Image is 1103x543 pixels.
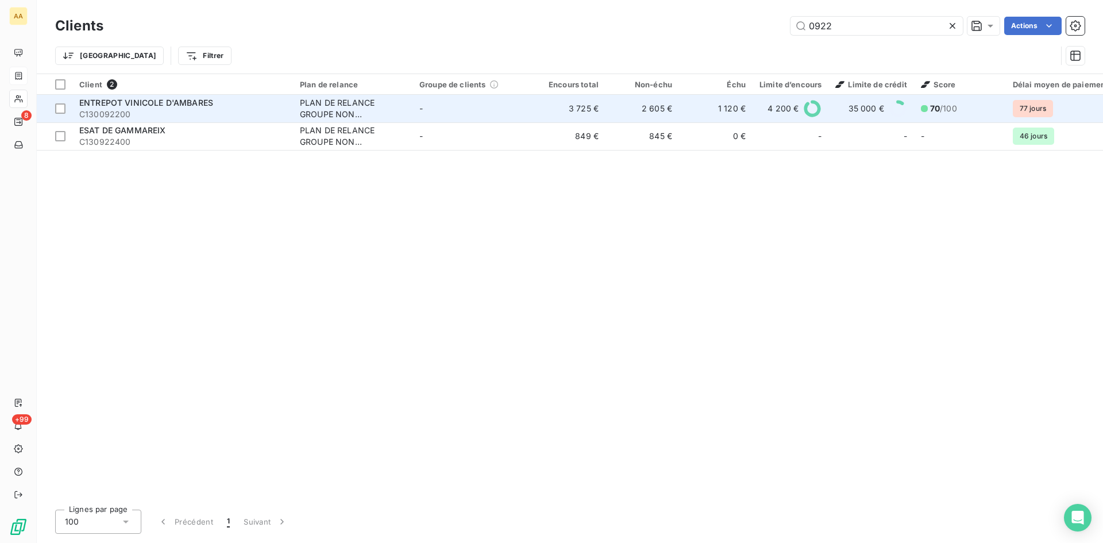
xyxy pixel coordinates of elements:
[904,130,907,142] span: -
[65,516,79,527] span: 100
[539,80,599,89] div: Encours total
[1013,100,1053,117] span: 77 jours
[921,80,956,89] span: Score
[1004,17,1062,35] button: Actions
[300,125,406,148] div: PLAN DE RELANCE GROUPE NON AUTOMATIQUE
[419,80,486,89] span: Groupe de clients
[679,122,753,150] td: 0 €
[237,510,295,534] button: Suivant
[107,79,117,90] span: 2
[300,97,406,120] div: PLAN DE RELANCE GROUPE NON AUTOMATIQUE
[55,47,164,65] button: [GEOGRAPHIC_DATA]
[9,518,28,536] img: Logo LeanPay
[227,516,230,527] span: 1
[9,113,27,131] a: 8
[419,103,423,113] span: -
[79,125,166,135] span: ESAT DE GAMMAREIX
[835,80,907,89] span: Limite de crédit
[1013,128,1054,145] span: 46 jours
[612,80,672,89] div: Non-échu
[921,131,924,141] span: -
[79,136,286,148] span: C130922400
[679,95,753,122] td: 1 120 €
[419,131,423,141] span: -
[532,95,606,122] td: 3 725 €
[849,103,884,114] span: 35 000 €
[220,510,237,534] button: 1
[21,110,32,121] span: 8
[606,95,679,122] td: 2 605 €
[532,122,606,150] td: 849 €
[930,103,940,113] span: 70
[79,98,213,107] span: ENTREPOT VINICOLE D'AMBARES
[1064,504,1092,532] div: Open Intercom Messenger
[606,122,679,150] td: 845 €
[151,510,220,534] button: Précédent
[55,16,103,36] h3: Clients
[9,7,28,25] div: AA
[768,103,799,114] span: 4 200 €
[759,80,822,89] div: Limite d’encours
[79,80,102,89] span: Client
[178,47,231,65] button: Filtrer
[930,103,957,114] span: /100
[790,17,963,35] input: Rechercher
[300,80,406,89] div: Plan de relance
[79,109,286,120] span: C130092200
[12,414,32,425] span: +99
[818,130,822,142] span: -
[686,80,746,89] div: Échu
